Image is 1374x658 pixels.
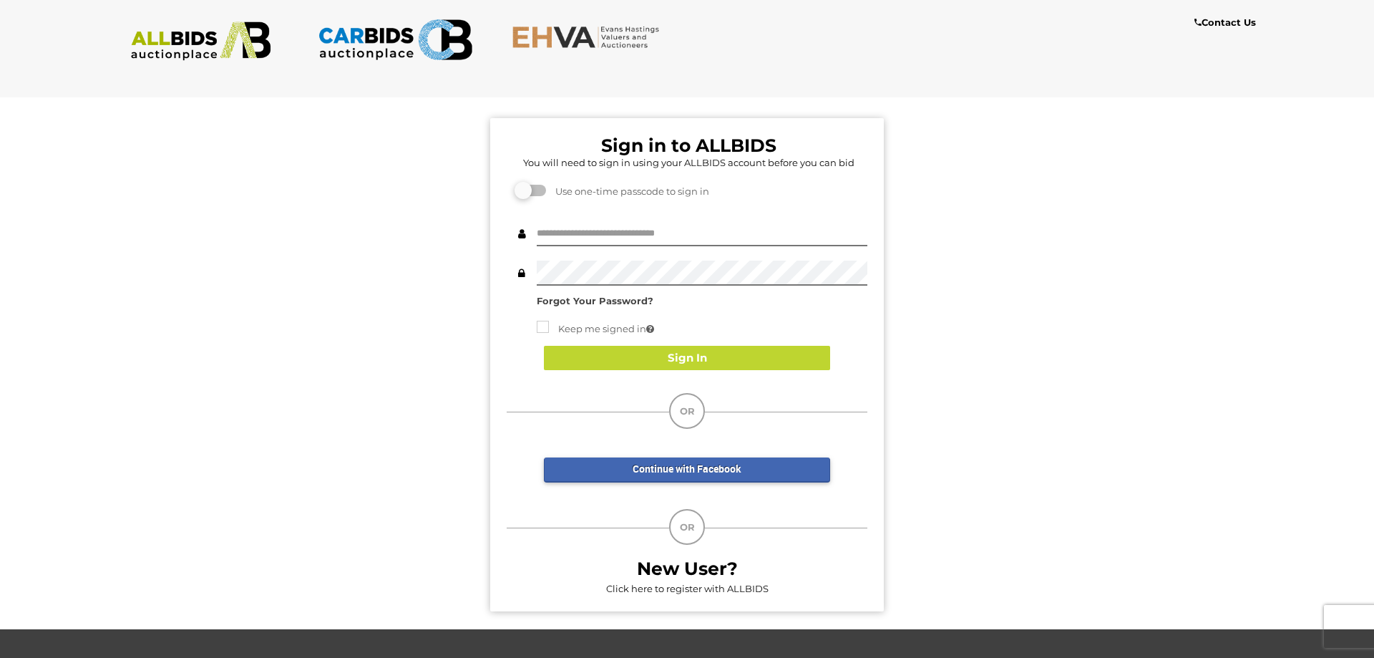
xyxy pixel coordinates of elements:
b: Sign in to ALLBIDS [601,135,776,156]
b: Contact Us [1194,16,1256,28]
label: Keep me signed in [537,321,654,337]
a: Click here to register with ALLBIDS [606,583,769,594]
h5: You will need to sign in using your ALLBIDS account before you can bid [510,158,867,168]
a: Continue with Facebook [544,458,830,483]
div: OR [669,509,705,545]
img: EHVA.com.au [512,25,667,49]
a: Contact Us [1194,14,1259,31]
button: Sign In [544,346,830,371]
a: Forgot Your Password? [537,295,653,306]
div: OR [669,393,705,429]
img: CARBIDS.com.au [318,14,473,65]
b: New User? [637,558,738,579]
img: ALLBIDS.com.au [123,21,278,61]
span: Use one-time passcode to sign in [548,185,709,197]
